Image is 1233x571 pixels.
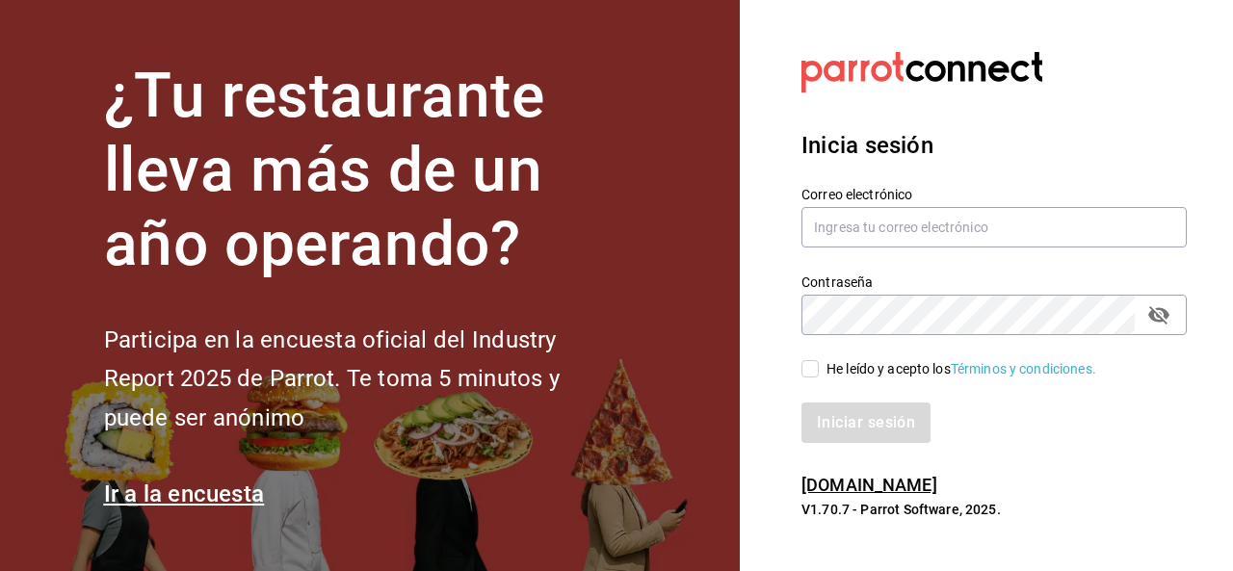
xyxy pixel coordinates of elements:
p: V1.70.7 - Parrot Software, 2025. [801,500,1187,519]
input: Ingresa tu correo electrónico [801,207,1187,247]
h3: Inicia sesión [801,128,1187,163]
a: Ir a la encuesta [104,480,265,507]
label: Correo electrónico [801,188,1187,201]
button: passwordField [1142,298,1175,331]
h2: Participa en la encuesta oficial del Industry Report 2025 de Parrot. Te toma 5 minutos y puede se... [104,321,624,438]
a: [DOMAIN_NAME] [801,475,937,495]
h1: ¿Tu restaurante lleva más de un año operando? [104,60,624,281]
a: Términos y condiciones. [951,361,1096,376]
div: He leído y acepto los [826,359,1096,379]
label: Contraseña [801,275,1187,289]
